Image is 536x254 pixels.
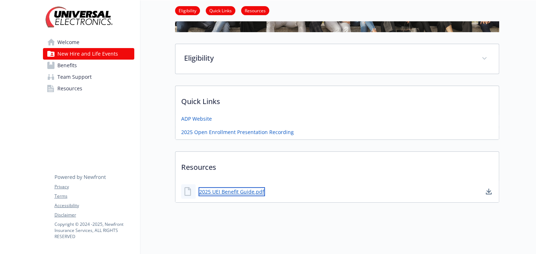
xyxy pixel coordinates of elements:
a: Terms [55,193,134,199]
a: New Hire and Life Events [43,48,134,60]
a: Resources [43,83,134,94]
a: Eligibility [175,7,200,14]
p: Copyright © 2024 - 2025 , Newfront Insurance Services, ALL RIGHTS RESERVED [55,221,134,240]
span: Welcome [57,36,79,48]
a: Privacy [55,184,134,190]
a: ADP Website [181,115,212,122]
a: Quick Links [206,7,235,14]
a: Welcome [43,36,134,48]
a: Accessibility [55,202,134,209]
a: 2025 Open Enrollment Presentation Recording [181,128,294,136]
a: 2025 UEI Benefit Guide.pdf [199,187,265,196]
span: Team Support [57,71,92,83]
p: Eligibility [184,53,473,64]
span: New Hire and Life Events [57,48,118,60]
a: Resources [241,7,269,14]
span: Resources [57,83,82,94]
p: Resources [175,152,499,178]
a: Benefits [43,60,134,71]
span: Benefits [57,60,77,71]
a: Team Support [43,71,134,83]
a: download document [484,187,493,196]
a: Disclaimer [55,212,134,218]
div: Eligibility [175,44,499,74]
p: Quick Links [175,86,499,113]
